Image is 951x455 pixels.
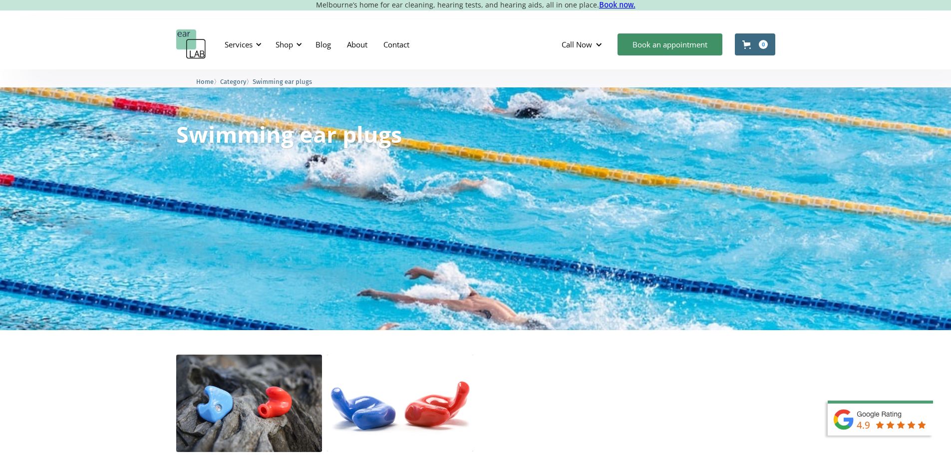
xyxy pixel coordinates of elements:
[225,39,253,49] div: Services
[375,30,417,59] a: Contact
[176,123,402,145] h1: Swimming ear plugs
[196,76,220,87] li: 〉
[308,30,339,59] a: Blog
[327,355,473,452] img: Swim Plugs - Pair
[253,76,312,86] a: Swimming ear plugs
[562,39,592,49] div: Call Now
[339,30,375,59] a: About
[253,78,312,85] span: Swimming ear plugs
[618,33,722,55] a: Book an appointment
[554,29,613,59] div: Call Now
[196,76,214,86] a: Home
[270,29,305,59] div: Shop
[735,33,775,55] a: Open cart
[220,76,253,87] li: 〉
[219,29,265,59] div: Services
[759,40,768,49] div: 0
[176,355,322,452] img: Pro-Aquaz
[220,78,246,85] span: Category
[176,29,206,59] a: home
[220,76,246,86] a: Category
[276,39,293,49] div: Shop
[196,78,214,85] span: Home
